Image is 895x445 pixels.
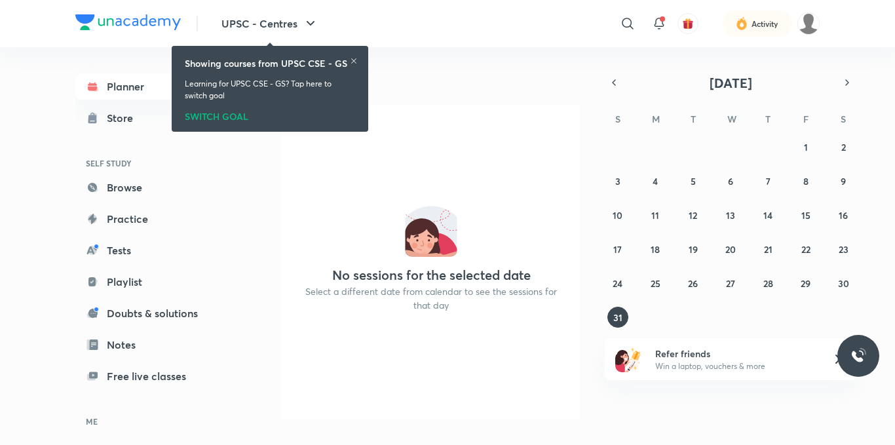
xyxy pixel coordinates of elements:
[75,105,227,131] a: Store
[214,10,326,37] button: UPSC - Centres
[728,175,733,187] abbr: August 6, 2025
[75,269,227,295] a: Playlist
[720,204,741,225] button: August 13, 2025
[75,300,227,326] a: Doubts & solutions
[727,113,736,125] abbr: Wednesday
[720,239,741,260] button: August 20, 2025
[655,347,816,360] h6: Refer friends
[615,175,620,187] abbr: August 3, 2025
[691,113,696,125] abbr: Tuesday
[795,239,816,260] button: August 22, 2025
[607,239,628,260] button: August 17, 2025
[75,410,227,433] h6: ME
[607,204,628,225] button: August 10, 2025
[615,346,641,372] img: referral
[615,113,620,125] abbr: Sunday
[757,273,778,294] button: August 28, 2025
[645,204,666,225] button: August 11, 2025
[185,56,347,70] h6: Showing courses from UPSC CSE - GS
[75,206,227,232] a: Practice
[757,204,778,225] button: August 14, 2025
[75,174,227,201] a: Browse
[839,243,848,256] abbr: August 23, 2025
[107,110,141,126] div: Store
[795,170,816,191] button: August 8, 2025
[682,18,694,29] img: avatar
[623,73,838,92] button: [DATE]
[613,243,622,256] abbr: August 17, 2025
[833,170,854,191] button: August 9, 2025
[607,307,628,328] button: August 31, 2025
[607,273,628,294] button: August 24, 2025
[757,170,778,191] button: August 7, 2025
[683,170,704,191] button: August 5, 2025
[833,273,854,294] button: August 30, 2025
[75,363,227,389] a: Free live classes
[651,277,660,290] abbr: August 25, 2025
[795,204,816,225] button: August 15, 2025
[691,175,696,187] abbr: August 5, 2025
[688,277,698,290] abbr: August 26, 2025
[801,209,810,222] abbr: August 15, 2025
[653,175,658,187] abbr: August 4, 2025
[763,209,772,222] abbr: August 14, 2025
[75,152,227,174] h6: SELF STUDY
[795,136,816,157] button: August 1, 2025
[689,209,697,222] abbr: August 12, 2025
[75,332,227,358] a: Notes
[803,175,809,187] abbr: August 8, 2025
[298,284,564,312] p: Select a different date from calendar to see the sessions for that day
[726,209,735,222] abbr: August 13, 2025
[764,243,772,256] abbr: August 21, 2025
[607,170,628,191] button: August 3, 2025
[651,243,660,256] abbr: August 18, 2025
[185,78,355,102] p: Learning for UPSC CSE - GS? Tap here to switch goal
[645,239,666,260] button: August 18, 2025
[720,170,741,191] button: August 6, 2025
[841,113,846,125] abbr: Saturday
[795,273,816,294] button: August 29, 2025
[683,204,704,225] button: August 12, 2025
[801,243,810,256] abbr: August 22, 2025
[613,311,622,324] abbr: August 31, 2025
[683,239,704,260] button: August 19, 2025
[613,209,622,222] abbr: August 10, 2025
[652,113,660,125] abbr: Monday
[683,273,704,294] button: August 26, 2025
[75,73,227,100] a: Planner
[833,239,854,260] button: August 23, 2025
[655,360,816,372] p: Win a laptop, vouchers & more
[677,13,698,34] button: avatar
[75,14,181,30] img: Company Logo
[75,14,181,33] a: Company Logo
[763,277,773,290] abbr: August 28, 2025
[720,273,741,294] button: August 27, 2025
[75,237,227,263] a: Tests
[803,113,809,125] abbr: Friday
[838,277,849,290] abbr: August 30, 2025
[726,277,735,290] abbr: August 27, 2025
[804,141,808,153] abbr: August 1, 2025
[725,243,736,256] abbr: August 20, 2025
[651,209,659,222] abbr: August 11, 2025
[405,204,457,257] img: No events
[185,107,355,121] div: SWITCH GOAL
[613,277,622,290] abbr: August 24, 2025
[645,273,666,294] button: August 25, 2025
[645,170,666,191] button: August 4, 2025
[833,136,854,157] button: August 2, 2025
[839,209,848,222] abbr: August 16, 2025
[766,175,771,187] abbr: August 7, 2025
[710,74,752,92] span: [DATE]
[841,141,846,153] abbr: August 2, 2025
[797,12,820,35] img: Saurav Kumar
[850,348,866,364] img: ttu
[282,73,590,89] h4: [DATE]
[765,113,771,125] abbr: Thursday
[841,175,846,187] abbr: August 9, 2025
[801,277,810,290] abbr: August 29, 2025
[736,16,748,31] img: activity
[757,239,778,260] button: August 21, 2025
[833,204,854,225] button: August 16, 2025
[332,267,531,283] h4: No sessions for the selected date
